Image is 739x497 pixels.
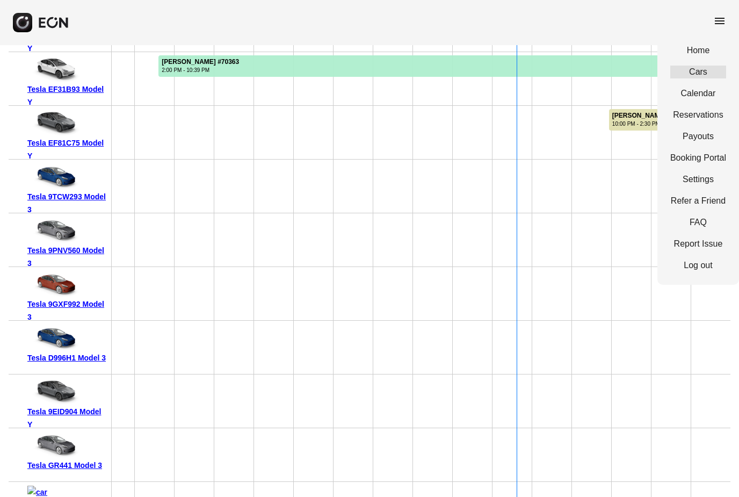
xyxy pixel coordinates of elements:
div: Rented for 3 days by Don Nguyen Current status is verified [608,106,715,131]
img: car [27,271,81,298]
div: Tesla 9TCW293 Model 3 [27,190,107,216]
div: Tesla EF81C75 Model Y [27,136,107,162]
div: Rented for 30 days by John Michael Mullan Current status is rental [158,52,731,77]
a: Home [670,44,726,57]
a: Payouts [670,130,726,143]
img: car [27,163,81,190]
img: car [27,217,81,244]
div: Tesla 9PNV560 Model 3 [27,244,107,270]
a: Booking Portal [670,152,726,164]
img: car [27,110,81,136]
div: 10:00 PM - 2:30 PM [612,120,690,128]
a: Cars [670,66,726,78]
a: Settings [670,173,726,186]
img: car [27,325,81,351]
span: menu [713,15,726,27]
div: Tesla 9EID904 Model Y [27,405,107,431]
div: [PERSON_NAME] #71057 [612,112,690,120]
img: car [27,56,81,83]
div: Tesla GR441 Model 3 [27,459,107,472]
div: Tesla 9GXF992 Model 3 [27,298,107,323]
img: car [27,378,81,405]
div: Tesla EF31B93 Model Y [27,83,107,109]
a: FAQ [670,216,726,229]
div: Tesla D996H1 Model 3 [27,351,107,364]
img: car [27,432,81,459]
div: [PERSON_NAME] #70363 [162,58,239,66]
a: Reservations [670,109,726,121]
a: Calendar [670,87,726,100]
a: Refer a Friend [670,195,726,207]
a: Report Issue [670,237,726,250]
a: Log out [670,259,726,272]
div: 2:00 PM - 10:39 PM [162,66,239,74]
